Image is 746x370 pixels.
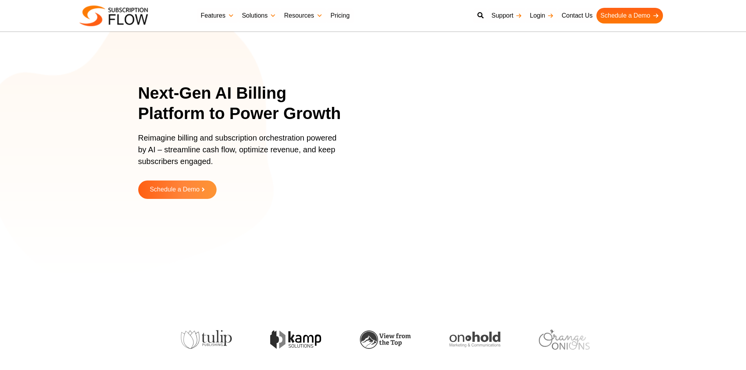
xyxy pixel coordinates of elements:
[150,186,199,193] span: Schedule a Demo
[538,330,589,350] img: orange-onions
[488,8,526,23] a: Support
[138,132,342,175] p: Reimagine billing and subscription orchestration powered by AI – streamline cash flow, optimize r...
[558,8,596,23] a: Contact Us
[138,83,352,124] h1: Next-Gen AI Billing Platform to Power Growth
[79,5,148,26] img: Subscriptionflow
[238,8,280,23] a: Solutions
[526,8,558,23] a: Login
[359,330,410,349] img: view-from-the-top
[280,8,326,23] a: Resources
[327,8,354,23] a: Pricing
[269,330,320,349] img: kamp-solution
[448,332,499,347] img: onhold-marketing
[180,330,231,349] img: tulip-publishing
[197,8,238,23] a: Features
[596,8,663,23] a: Schedule a Demo
[138,180,217,199] a: Schedule a Demo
